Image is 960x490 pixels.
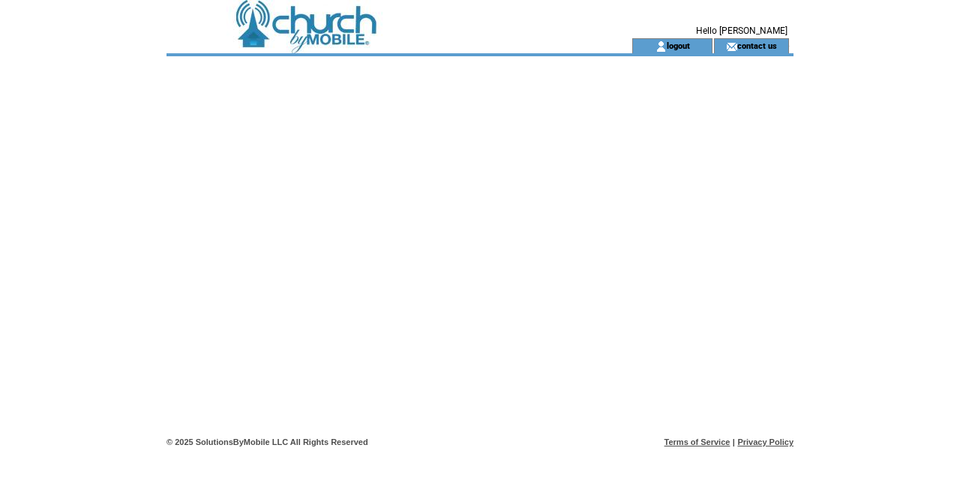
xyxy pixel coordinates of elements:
[664,437,730,446] a: Terms of Service
[733,437,735,446] span: |
[737,437,793,446] a: Privacy Policy
[667,41,690,50] a: logout
[166,437,368,446] span: © 2025 SolutionsByMobile LLC All Rights Reserved
[737,41,777,50] a: contact us
[655,41,667,53] img: account_icon.gif
[696,26,787,36] span: Hello [PERSON_NAME]
[726,41,737,53] img: contact_us_icon.gif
